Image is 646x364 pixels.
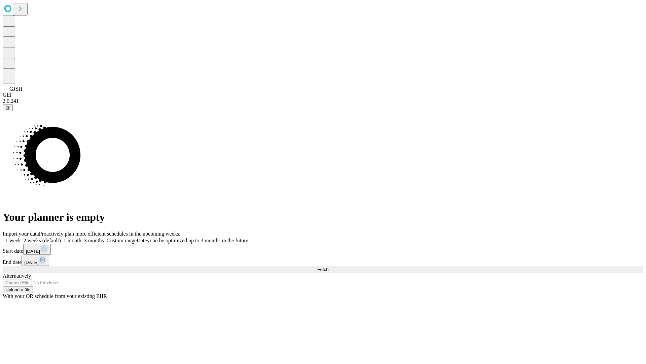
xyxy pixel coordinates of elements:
span: 1 week [5,238,21,243]
div: Start date [3,244,643,255]
button: Upload a file [3,286,33,293]
span: [DATE] [24,260,38,265]
span: Proactively plan more efficient schedules in the upcoming weeks. [39,231,180,237]
span: With your OR schedule from your existing EHR [3,293,107,299]
button: @ [3,104,13,111]
span: 3 months [84,238,104,243]
button: [DATE] [22,255,49,266]
button: [DATE] [23,244,51,255]
div: End date [3,255,643,266]
div: 2.0.241 [3,98,643,104]
span: 1 month [64,238,81,243]
h1: Your planner is empty [3,211,643,223]
span: Alternatively [3,273,31,279]
span: Import your data [3,231,39,237]
button: Fetch [3,266,643,273]
span: Custom range [107,238,137,243]
span: 2 weeks (default) [24,238,61,243]
span: @ [5,105,10,110]
span: [DATE] [26,249,40,254]
span: GJSH [9,86,22,92]
span: Dates can be optimized up to 3 months in the future. [137,238,249,243]
span: Fetch [317,267,328,272]
div: GEI [3,92,643,98]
